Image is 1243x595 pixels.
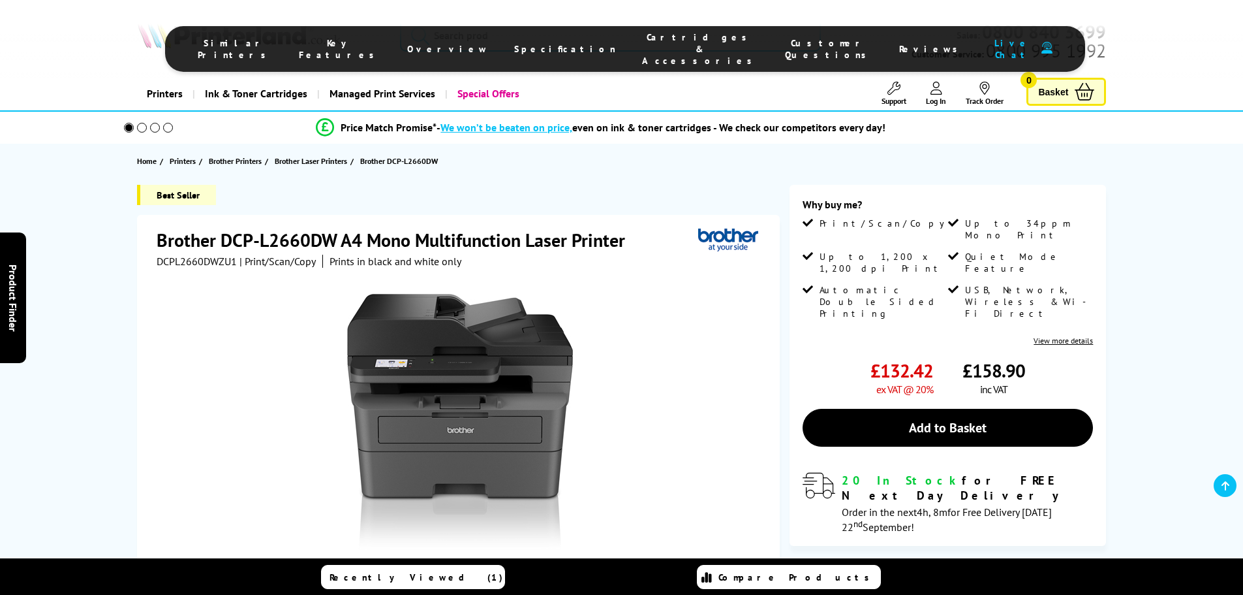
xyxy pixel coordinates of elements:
span: Ink & Toner Cartridges [205,77,307,110]
img: Brother [698,228,758,252]
span: £158.90 [962,359,1025,383]
span: Product Finder [7,264,20,331]
span: Specification [514,43,616,55]
div: Why buy me? [803,198,1093,217]
span: Recently Viewed (1) [330,571,503,583]
span: inc VAT [980,383,1007,396]
li: modal_Promise [106,116,1096,139]
span: 0 [1020,72,1037,88]
span: £132.42 [870,359,933,383]
span: We won’t be beaten on price, [440,121,572,134]
span: | Print/Scan/Copy [239,255,316,268]
img: Brother DCP-L2660DW [332,294,588,550]
span: Basket [1038,83,1068,101]
a: Brother Laser Printers [275,154,350,168]
a: Compare Products [697,565,881,589]
sup: nd [853,518,863,530]
span: Brother Laser Printers [275,154,347,168]
span: Home [137,154,157,168]
span: Price Match Promise* [341,121,437,134]
a: Special Offers [445,77,529,110]
span: Compare Products [718,571,876,583]
span: Order in the next for Free Delivery [DATE] 22 September! [842,506,1052,534]
a: Ink & Toner Cartridges [192,77,317,110]
a: View more details [1034,336,1093,346]
span: Up to 1,200 x 1,200 dpi Print [820,251,945,274]
span: USB, Network, Wireless & Wi-Fi Direct [965,284,1090,319]
a: Printers [137,77,192,110]
a: Support [882,82,906,106]
span: Key Features [299,37,381,61]
span: Brother DCP-L2660DW [360,154,438,168]
a: Add to Basket [803,409,1093,447]
a: Brother Printers [209,154,265,168]
a: Brother DCP-L2660DW [360,154,441,168]
a: Managed Print Services [317,77,445,110]
span: Quiet Mode Feature [965,251,1090,274]
span: Automatic Double Sided Printing [820,284,945,319]
span: Live Chat [990,37,1035,61]
a: Printers [170,154,199,168]
div: - even on ink & toner cartridges - We check our competitors every day! [437,121,885,134]
span: Cartridges & Accessories [642,31,759,67]
a: Basket 0 [1026,78,1106,106]
div: modal_delivery [803,473,1093,533]
span: DCPL2660DWZU1 [157,255,237,268]
h1: Brother DCP-L2660DW A4 Mono Multifunction Laser Printer [157,228,638,252]
a: Home [137,154,160,168]
a: Log In [926,82,946,106]
span: 4h, 8m [917,506,947,519]
span: Log In [926,96,946,106]
span: ex VAT @ 20% [876,383,933,396]
span: Similar Printers [198,37,273,61]
div: for FREE Next Day Delivery [842,473,1093,503]
span: Printers [170,154,196,168]
span: Print/Scan/Copy [820,217,954,229]
a: Recently Viewed (1) [321,565,505,589]
span: Best Seller [137,185,216,205]
span: Customer Questions [785,37,873,61]
img: user-headset-duotone.svg [1041,42,1052,54]
span: Brother Printers [209,154,262,168]
span: Reviews [899,43,964,55]
span: 20 In Stock [842,473,962,488]
a: Track Order [966,82,1004,106]
span: Support [882,96,906,106]
span: Overview [407,43,488,55]
i: Prints in black and white only [330,255,461,268]
span: Up to 34ppm Mono Print [965,217,1090,241]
